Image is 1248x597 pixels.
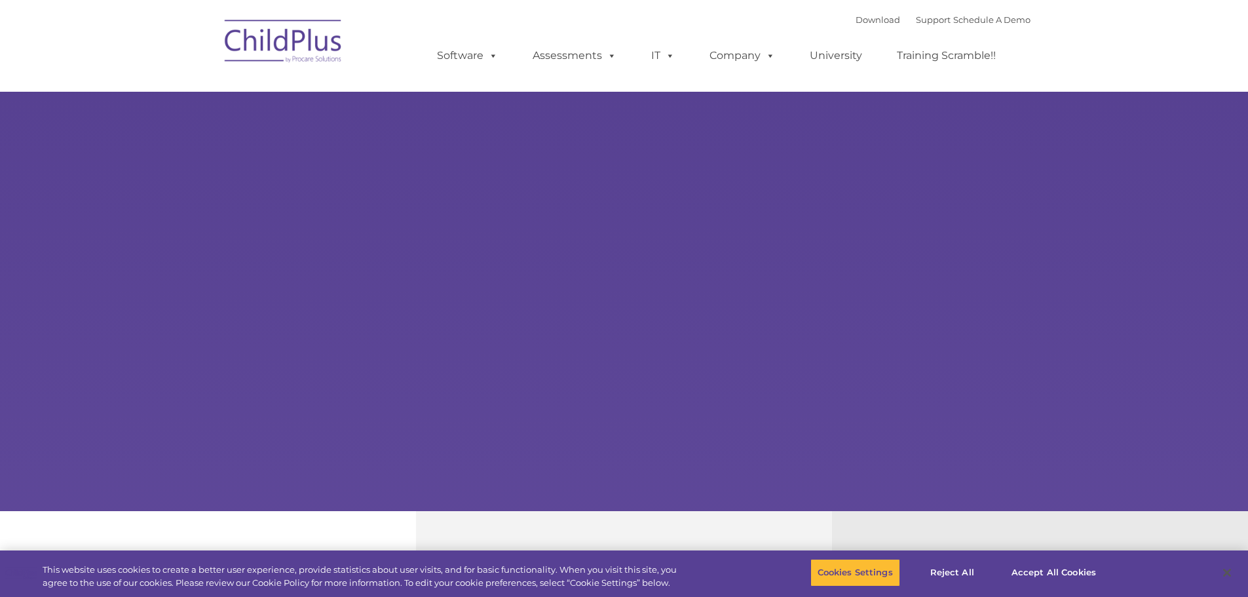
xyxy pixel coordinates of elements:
a: IT [638,43,688,69]
button: Cookies Settings [810,559,900,587]
font: | [856,14,1031,25]
a: Download [856,14,900,25]
img: ChildPlus by Procare Solutions [218,10,349,76]
a: Schedule A Demo [953,14,1031,25]
a: Software [424,43,511,69]
a: Support [916,14,951,25]
button: Reject All [911,559,993,587]
button: Accept All Cookies [1004,559,1103,587]
a: University [797,43,875,69]
a: Assessments [520,43,630,69]
div: This website uses cookies to create a better user experience, provide statistics about user visit... [43,564,687,589]
button: Close [1213,558,1241,587]
a: Training Scramble!! [884,43,1009,69]
a: Company [696,43,788,69]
